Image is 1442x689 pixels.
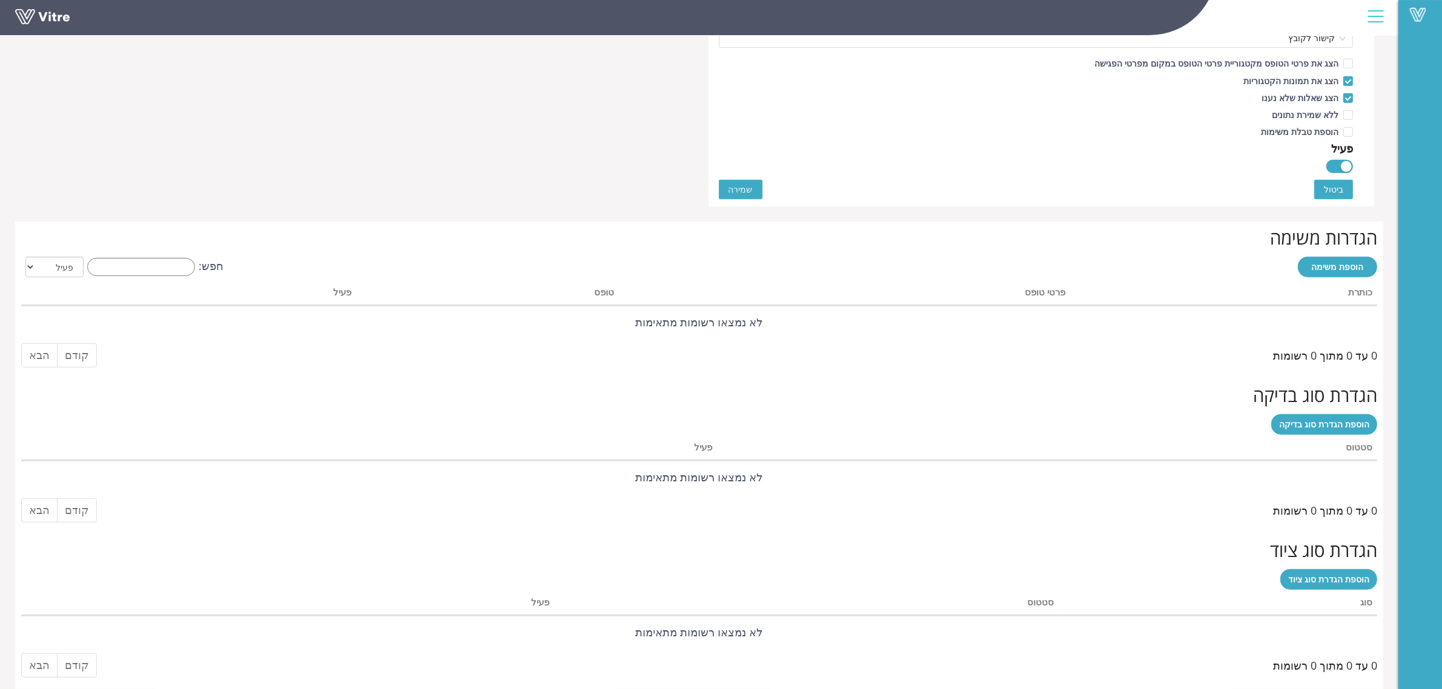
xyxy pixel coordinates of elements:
th: פעיל [110,283,356,306]
th: פעיל [205,438,718,461]
a: הוספת משימה [1298,257,1377,277]
span: הצג את פרטי הטופס מקטגוריית פרטי הטופס במקום מפרטי הפגישה [1090,58,1343,69]
div: 0 עד 0 מתוך 0 רשומות [1273,652,1377,674]
label: חפש: [84,257,223,276]
span: הוספת משימה [1312,261,1364,272]
span: הצג שאלות שלא נענו [1257,92,1343,104]
th: סטטוס [718,438,1378,461]
h2: הגדרת סוג ציוד [21,540,1377,560]
td: לא נמצאו רשומות מתאימות [21,461,1377,493]
th: פעיל [162,593,554,616]
div: פעיל [1331,140,1353,157]
th: כותרת [1070,283,1377,306]
a: הוספת הגדרת סוג ציוד [1280,569,1377,590]
th: סטטוס [554,593,1059,616]
span: ללא שמירת נתונים [1267,109,1343,120]
button: ביטול [1314,180,1353,199]
h2: הגדרת סוג בדיקה [21,385,1377,405]
span: הוספת הגדרת סוג בדיקה [1279,418,1369,430]
span: הוספת הגדרת סוג ציוד [1288,573,1369,585]
button: שמירה [719,180,762,199]
div: 0 עד 0 מתוך 0 רשומות [1273,497,1377,519]
a: הוספת הגדרת סוג בדיקה [1271,414,1377,435]
input: חפש: [87,258,195,276]
span: שמירה [729,183,753,196]
th: טופס [356,283,619,306]
th: פרטי טופס [619,283,1070,306]
th: סוג [1059,593,1377,616]
span: ביטול [1324,183,1343,196]
td: לא נמצאו רשומות מתאימות [21,306,1377,338]
td: לא נמצאו רשומות מתאימות [21,616,1377,648]
div: 0 עד 0 מתוך 0 רשומות [1273,342,1377,364]
span: קישור לקובץ [726,29,1346,47]
span: הצג את תמונות הקטגוריות [1239,75,1343,87]
span: הוספת טבלת משימות [1256,126,1343,137]
h2: הגדרות משימה [21,228,1377,248]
